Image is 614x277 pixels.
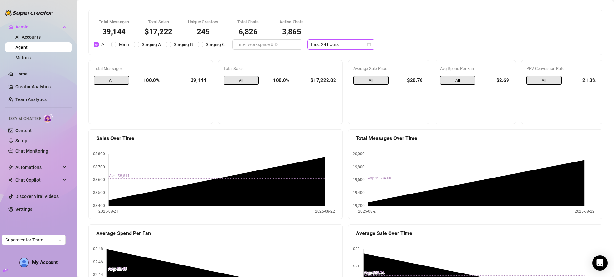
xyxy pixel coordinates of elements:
a: Setup [15,138,27,143]
div: 39,144 [99,28,129,36]
span: My Account [32,259,58,265]
a: All Accounts [15,35,41,40]
div: Sales Over Time [96,134,335,142]
a: Discover Viral Videos [15,194,59,199]
a: Content [15,128,32,133]
div: Total Messages [99,19,129,25]
span: Staging C [203,41,227,48]
span: All [353,76,389,85]
span: Main [116,41,131,48]
div: 6,826 [234,28,262,36]
div: $20.70 [394,76,424,85]
div: Open Intercom Messenger [592,255,608,271]
div: Total Messages Over Time [356,134,594,142]
a: Chat Monitoring [15,148,48,154]
div: 245 [188,28,219,36]
input: Enter workspace UID [236,41,293,48]
div: Total Chats [234,19,262,25]
span: All [94,76,129,85]
div: 3,865 [278,28,306,36]
div: Total Sales [145,19,173,25]
span: thunderbolt [8,165,13,170]
div: Total Messages [94,66,208,72]
div: $17,222.02 [295,76,337,85]
a: Home [15,71,28,76]
span: Izzy AI Chatter [9,116,41,122]
span: All [224,76,259,85]
span: Staging A [139,41,163,48]
img: logo-BBDzfeDw.svg [5,10,53,16]
div: 39,144 [165,76,208,85]
div: Average Sale Over Time [356,229,594,237]
span: All [526,76,562,85]
img: AD_cMMTxCeTpmN1d5MnKJ1j-_uXZCpTKapSSqNGg4PyXtR_tCW7gZXTNmFz2tpVv9LSyNV7ff1CaS4f4q0HLYKULQOwoM5GQR... [20,258,28,267]
span: Supercreator Team [5,235,62,245]
span: calendar [367,43,371,46]
div: Unique Creators [188,19,219,25]
a: Team Analytics [15,97,47,102]
div: $17,222 [145,28,173,36]
span: Last 24 hours [311,40,371,49]
a: Creator Analytics [15,82,67,92]
span: All [440,76,475,85]
a: Agent [15,45,28,50]
span: Automations [15,162,61,172]
span: All [99,41,109,48]
div: Average Sale Price [353,66,424,72]
span: crown [8,24,13,29]
div: Active Chats [278,19,306,25]
div: Average Spend Per Fan [96,229,335,237]
div: $2.69 [480,76,511,85]
span: build [3,268,8,273]
a: Metrics [15,55,31,60]
div: Avg Spend Per Fan [440,66,511,72]
img: Chat Copilot [8,178,12,182]
div: Total Sales [224,66,337,72]
span: Staging B [171,41,195,48]
a: Settings [15,207,32,212]
div: 100.0% [264,76,289,85]
span: Admin [15,22,61,32]
div: PPV Conversion Rate [526,66,597,72]
span: Chat Copilot [15,175,61,185]
div: 100.0% [134,76,160,85]
div: 2.13% [567,76,597,85]
img: AI Chatter [44,113,54,123]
